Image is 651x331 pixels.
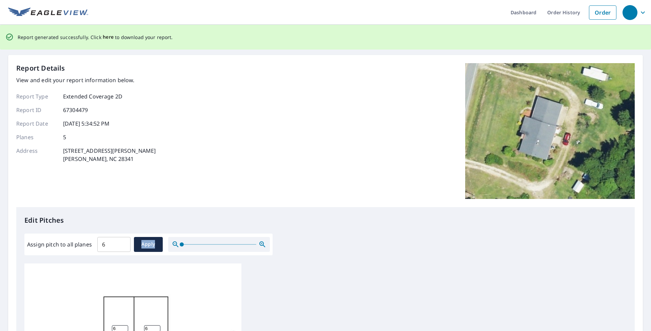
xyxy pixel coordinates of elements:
img: Top image [465,63,635,199]
a: Order [589,5,616,20]
p: Address [16,147,57,163]
span: Apply [139,240,157,249]
button: here [103,33,114,41]
p: Report Date [16,119,57,128]
p: 67304479 [63,106,88,114]
input: 00.0 [97,235,131,254]
p: [STREET_ADDRESS][PERSON_NAME] [PERSON_NAME], NC 28341 [63,147,156,163]
p: Planes [16,133,57,141]
label: Assign pitch to all planes [27,240,92,249]
p: Report ID [16,106,57,114]
p: Report Type [16,92,57,100]
p: Report generated successfully. Click to download your report. [18,33,173,41]
button: Apply [134,237,163,252]
p: Edit Pitches [24,215,627,225]
p: Report Details [16,63,65,73]
p: [DATE] 5:34:52 PM [63,119,110,128]
p: 5 [63,133,66,141]
p: View and edit your report information below. [16,76,156,84]
p: Extended Coverage 2D [63,92,122,100]
img: EV Logo [8,7,88,18]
